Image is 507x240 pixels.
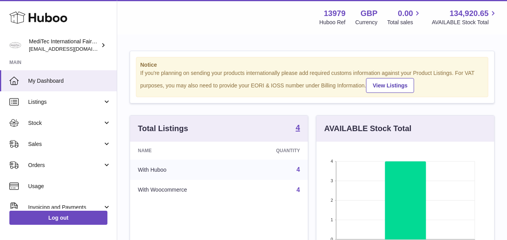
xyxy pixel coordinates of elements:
h3: Total Listings [138,123,188,134]
a: 4 [296,166,300,173]
span: [EMAIL_ADDRESS][DOMAIN_NAME] [29,46,115,52]
span: Invoicing and Payments [28,204,103,211]
span: 0.00 [398,8,413,19]
text: 1 [330,217,333,222]
th: Name [130,142,240,160]
td: With Woocommerce [130,180,240,200]
span: Listings [28,98,103,106]
span: Stock [28,119,103,127]
strong: GBP [361,8,377,19]
text: 4 [330,159,333,164]
h3: AVAILABLE Stock Total [324,123,411,134]
a: 4 [296,124,300,133]
strong: 4 [296,124,300,132]
strong: 13979 [324,8,346,19]
th: Quantity [240,142,308,160]
div: If you're planning on sending your products internationally please add required customs informati... [140,69,484,93]
span: Usage [28,183,111,190]
span: Sales [28,140,103,148]
text: 3 [330,178,333,183]
a: 4 [296,187,300,193]
img: fairlifestore@meditec.se [9,39,21,51]
a: 0.00 Total sales [387,8,422,26]
div: Currency [355,19,378,26]
div: MediTec International FairLife Group DMCC [29,38,99,53]
span: Orders [28,162,103,169]
span: AVAILABLE Stock Total [432,19,498,26]
a: 134,920.65 AVAILABLE Stock Total [432,8,498,26]
span: 134,920.65 [450,8,489,19]
span: My Dashboard [28,77,111,85]
div: Huboo Ref [320,19,346,26]
td: With Huboo [130,160,240,180]
span: Total sales [387,19,422,26]
a: View Listings [366,78,414,93]
strong: Notice [140,61,484,69]
text: 2 [330,198,333,203]
a: Log out [9,211,107,225]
